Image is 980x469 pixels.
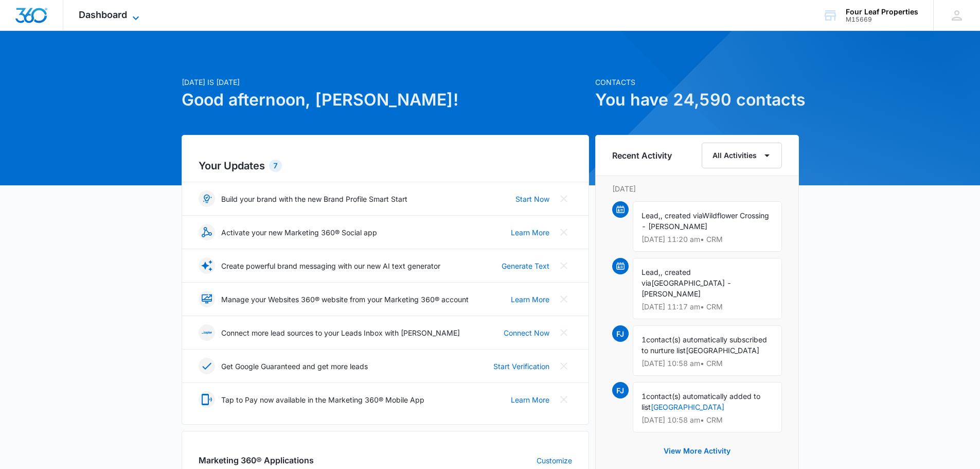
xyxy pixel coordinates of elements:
a: Generate Text [502,260,549,271]
span: [GEOGRAPHIC_DATA] [686,346,759,355]
span: Dashboard [79,9,127,20]
span: [GEOGRAPHIC_DATA] - [PERSON_NAME] [642,279,732,298]
p: Contacts [595,77,799,88]
button: Close [556,257,572,274]
a: Connect Now [504,327,549,338]
div: 7 [269,160,282,172]
span: Wildflower Crossing - [PERSON_NAME] [642,211,769,231]
a: Customize [537,455,572,466]
h1: Good afternoon, [PERSON_NAME]! [182,88,589,112]
button: All Activities [702,143,782,168]
p: [DATE] [612,183,782,194]
h1: You have 24,590 contacts [595,88,799,112]
a: Start Verification [493,361,549,372]
a: [GEOGRAPHIC_DATA] [651,403,724,411]
p: Build your brand with the new Brand Profile Smart Start [221,194,407,204]
span: 1 [642,335,646,344]
p: [DATE] 10:58 am • CRM [642,360,773,367]
h6: Recent Activity [612,149,672,162]
span: 1 [642,392,646,401]
button: Close [556,358,572,374]
span: , created via [661,211,702,220]
a: Learn More [511,294,549,305]
button: Close [556,291,572,307]
p: Create powerful brand messaging with our new AI text generator [221,260,440,271]
p: [DATE] 11:17 am • CRM [642,303,773,310]
span: Lead, [642,268,661,276]
span: FJ [612,382,629,398]
p: Tap to Pay now available in the Marketing 360® Mobile App [221,394,424,405]
button: Close [556,324,572,341]
span: FJ [612,325,629,342]
p: Connect more lead sources to your Leads Inbox with [PERSON_NAME] [221,327,460,338]
span: , created via [642,268,691,287]
a: Learn More [511,394,549,405]
p: [DATE] 10:58 am • CRM [642,416,773,424]
div: account id [846,16,918,23]
div: account name [846,8,918,16]
button: View More Activity [653,439,741,463]
span: Lead, [642,211,661,220]
button: Close [556,224,572,240]
h2: Your Updates [199,158,572,173]
span: contact(s) automatically added to list [642,392,760,411]
p: Manage your Websites 360® website from your Marketing 360® account [221,294,469,305]
button: Close [556,391,572,408]
p: [DATE] 11:20 am • CRM [642,236,773,243]
a: Learn More [511,227,549,238]
p: Activate your new Marketing 360® Social app [221,227,377,238]
span: contact(s) automatically subscribed to nurture list [642,335,767,355]
p: Get Google Guaranteed and get more leads [221,361,368,372]
p: [DATE] is [DATE] [182,77,589,88]
a: Start Now [515,194,549,204]
button: Close [556,190,572,207]
h2: Marketing 360® Applications [199,454,314,466]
